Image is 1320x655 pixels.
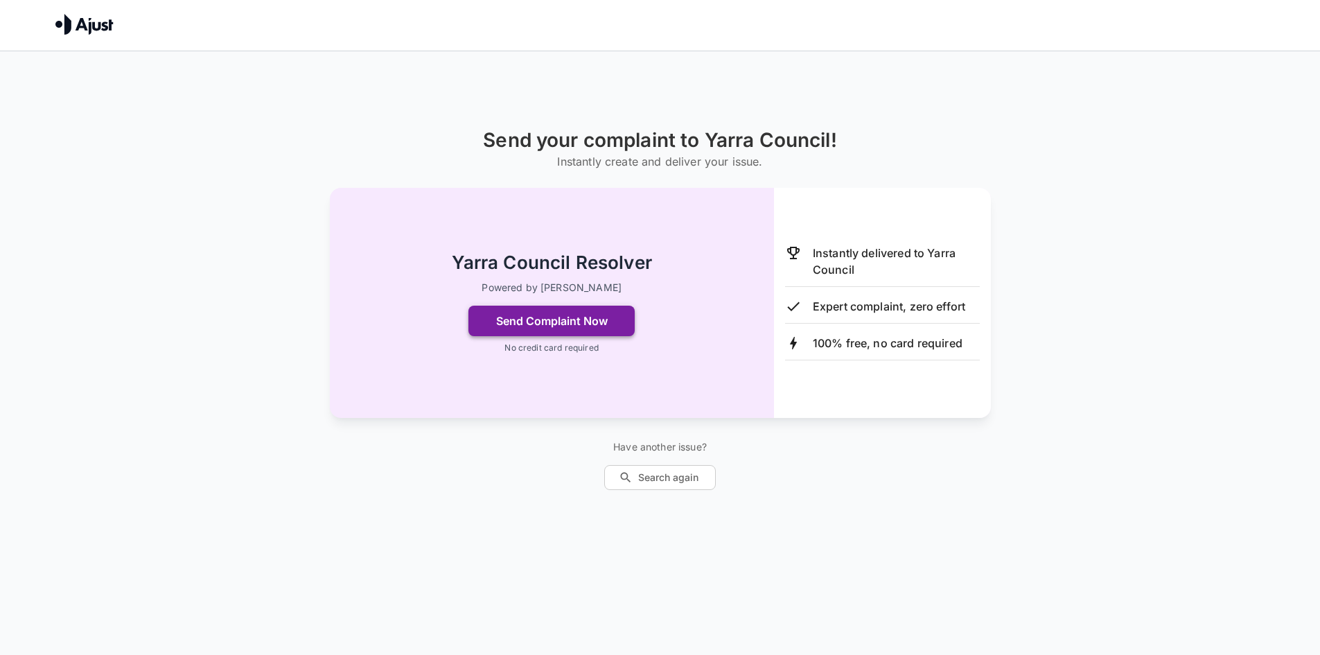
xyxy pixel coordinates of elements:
button: Send Complaint Now [468,306,635,336]
p: Instantly delivered to Yarra Council [813,245,980,278]
p: Have another issue? [604,440,716,454]
p: 100% free, no card required [813,335,962,351]
h6: Instantly create and deliver your issue. [483,152,837,171]
button: Search again [604,465,716,491]
p: Expert complaint, zero effort [813,298,965,315]
img: Ajust [55,14,114,35]
p: No credit card required [504,342,598,354]
h1: Send your complaint to Yarra Council! [483,129,837,152]
p: Powered by [PERSON_NAME] [482,281,622,295]
h2: Yarra Council Resolver [452,251,652,275]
